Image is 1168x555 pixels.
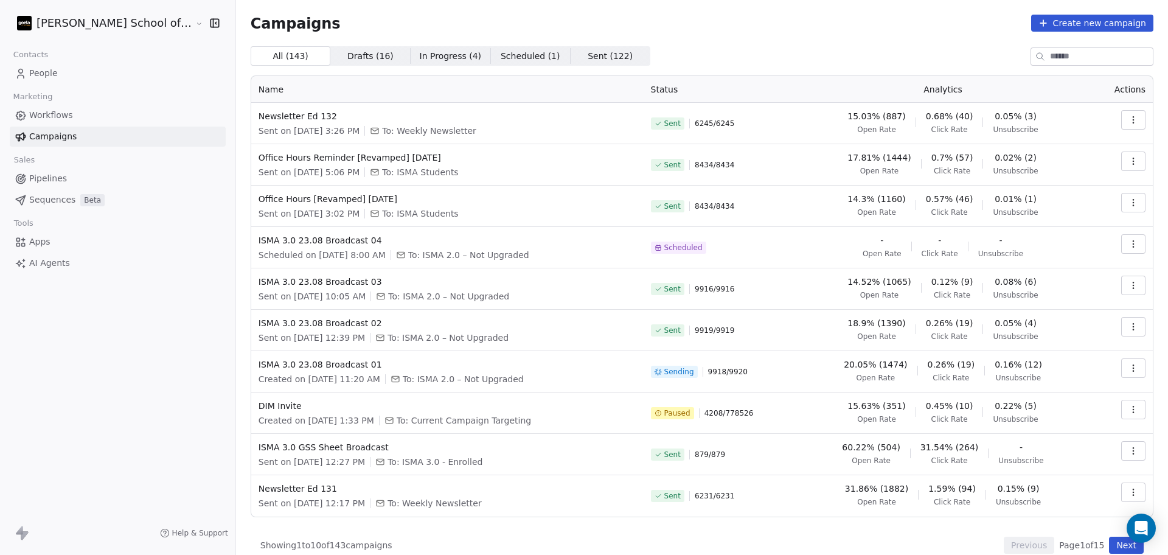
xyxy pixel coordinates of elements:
[588,50,633,63] span: Sent ( 122 )
[10,232,226,252] a: Apps
[995,193,1037,205] span: 0.01% (1)
[880,234,883,246] span: -
[695,491,734,501] span: 6231 / 6231
[664,367,694,377] span: Sending
[931,456,967,466] span: Click Rate
[842,441,900,453] span: 60.22% (504)
[664,201,681,211] span: Sent
[931,414,967,424] span: Click Rate
[847,193,905,205] span: 14.3% (1160)
[1059,539,1104,551] span: Page 1 of 15
[931,332,967,341] span: Click Rate
[29,236,50,248] span: Apps
[847,400,905,412] span: 15.63% (351)
[259,110,636,122] span: Newsletter Ed 132
[29,194,75,206] span: Sequences
[259,125,360,137] span: Sent on [DATE] 3:26 PM
[1109,537,1144,554] button: Next
[29,172,67,185] span: Pipelines
[860,290,899,300] span: Open Rate
[708,367,748,377] span: 9918 / 9920
[993,414,1038,424] span: Unsubscribe
[259,497,365,509] span: Sent on [DATE] 12:17 PM
[664,243,703,253] span: Scheduled
[999,234,1002,246] span: -
[995,110,1037,122] span: 0.05% (3)
[251,76,644,103] th: Name
[934,166,970,176] span: Click Rate
[10,105,226,125] a: Workflows
[926,193,973,205] span: 0.57% (46)
[847,276,911,288] span: 14.52% (1065)
[664,326,681,335] span: Sent
[847,317,905,329] span: 18.9% (1390)
[928,358,975,371] span: 0.26% (19)
[996,497,1041,507] span: Unsubscribe
[15,13,187,33] button: [PERSON_NAME] School of Finance LLP
[847,110,905,122] span: 15.03% (887)
[259,166,360,178] span: Sent on [DATE] 5:06 PM
[664,119,681,128] span: Sent
[388,497,482,509] span: To: Weekly Newsletter
[695,284,734,294] span: 9916 / 9916
[259,456,365,468] span: Sent on [DATE] 12:27 PM
[993,208,1038,217] span: Unsubscribe
[996,373,1041,383] span: Unsubscribe
[1004,537,1054,554] button: Previous
[995,276,1037,288] span: 0.08% (6)
[995,317,1037,329] span: 0.05% (4)
[397,414,531,427] span: To: Current Campaign Targeting
[993,290,1038,300] span: Unsubscribe
[382,166,458,178] span: To: ISMA Students
[796,76,1091,103] th: Analytics
[259,208,360,220] span: Sent on [DATE] 3:02 PM
[388,456,482,468] span: To: ISMA 3.0 - Enrolled
[347,50,394,63] span: Drafts ( 16 )
[995,152,1037,164] span: 0.02% (2)
[695,160,734,170] span: 8434 / 8434
[9,214,38,232] span: Tools
[926,317,973,329] span: 0.26% (19)
[259,414,374,427] span: Created on [DATE] 1:33 PM
[695,201,734,211] span: 8434 / 8434
[920,441,978,453] span: 31.54% (264)
[860,166,899,176] span: Open Rate
[1090,76,1153,103] th: Actions
[928,483,976,495] span: 1.59% (94)
[259,290,366,302] span: Sent on [DATE] 10:05 AM
[382,208,458,220] span: To: ISMA Students
[29,130,77,143] span: Campaigns
[259,358,636,371] span: ISMA 3.0 23.08 Broadcast 01
[695,450,725,459] span: 879 / 879
[857,332,896,341] span: Open Rate
[382,125,476,137] span: To: Weekly Newsletter
[172,528,228,538] span: Help & Support
[259,317,636,329] span: ISMA 3.0 23.08 Broadcast 02
[704,408,754,418] span: 4208 / 778526
[80,194,105,206] span: Beta
[9,151,40,169] span: Sales
[259,400,636,412] span: DIM Invite
[388,332,509,344] span: To: ISMA 2.0 – Not Upgraded
[995,400,1037,412] span: 0.22% (5)
[857,125,896,134] span: Open Rate
[29,67,58,80] span: People
[993,166,1038,176] span: Unsubscribe
[251,15,341,32] span: Campaigns
[857,414,896,424] span: Open Rate
[933,373,969,383] span: Click Rate
[1020,441,1023,453] span: -
[931,152,973,164] span: 0.7% (57)
[17,16,32,30] img: Zeeshan%20Neck%20Print%20Dark.png
[664,491,681,501] span: Sent
[664,450,681,459] span: Sent
[10,127,226,147] a: Campaigns
[8,46,54,64] span: Contacts
[8,88,58,106] span: Marketing
[847,152,911,164] span: 17.81% (1444)
[695,119,734,128] span: 6245 / 6245
[420,50,482,63] span: In Progress ( 4 )
[10,169,226,189] a: Pipelines
[160,528,228,538] a: Help & Support
[260,539,392,551] span: Showing 1 to 10 of 143 campaigns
